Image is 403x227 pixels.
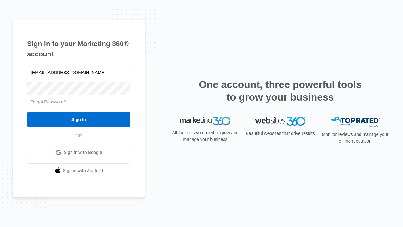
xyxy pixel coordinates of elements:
[180,117,230,125] img: Marketing 360
[245,130,315,137] p: Beautiful websites that drive results
[64,149,102,156] span: Sign in with Google
[27,112,130,127] input: Sign In
[197,78,364,103] h2: One account, three powerful tools to grow your business
[27,145,130,160] a: Sign in with Google
[27,38,130,59] h1: Sign in to your Marketing 360® account
[71,133,87,139] span: OR
[170,130,241,143] p: All the tools you need to grow and manage your business
[27,66,130,79] input: Email
[255,117,305,126] img: Websites 360
[63,167,103,174] span: Sign in with Apple Id
[320,131,390,144] p: Monitor reviews and manage your online reputation
[330,117,380,127] img: Top Rated Local
[30,99,66,104] a: Forgot Password?
[27,163,130,178] a: Sign in with Apple Id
